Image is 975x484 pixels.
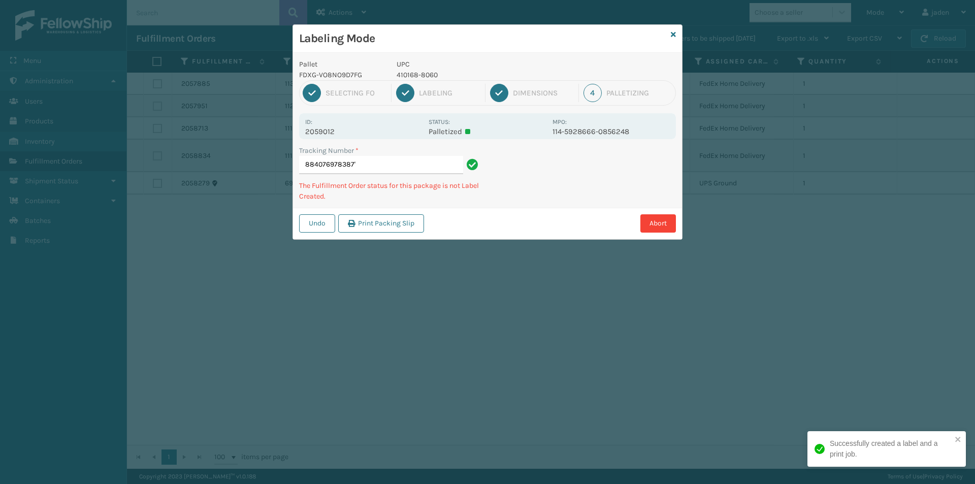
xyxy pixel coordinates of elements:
div: Successfully created a label and a print job. [830,438,952,460]
button: Abort [640,214,676,233]
p: The Fulfillment Order status for this package is not Label Created. [299,180,481,202]
button: Undo [299,214,335,233]
button: Print Packing Slip [338,214,424,233]
label: Tracking Number [299,145,359,156]
p: FDXG-VO8NO9D7FG [299,70,384,80]
p: UPC [397,59,546,70]
div: Selecting FO [326,88,386,98]
p: 114-5928666-0856248 [552,127,670,136]
p: Pallet [299,59,384,70]
div: Labeling [419,88,480,98]
label: Id: [305,118,312,125]
div: Palletizing [606,88,672,98]
div: 4 [583,84,602,102]
div: 1 [303,84,321,102]
label: MPO: [552,118,567,125]
p: 410168-8060 [397,70,546,80]
p: Palletized [429,127,546,136]
div: 2 [396,84,414,102]
button: close [955,435,962,445]
div: Dimensions [513,88,574,98]
label: Status: [429,118,450,125]
div: 3 [490,84,508,102]
h3: Labeling Mode [299,31,667,46]
p: 2059012 [305,127,422,136]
